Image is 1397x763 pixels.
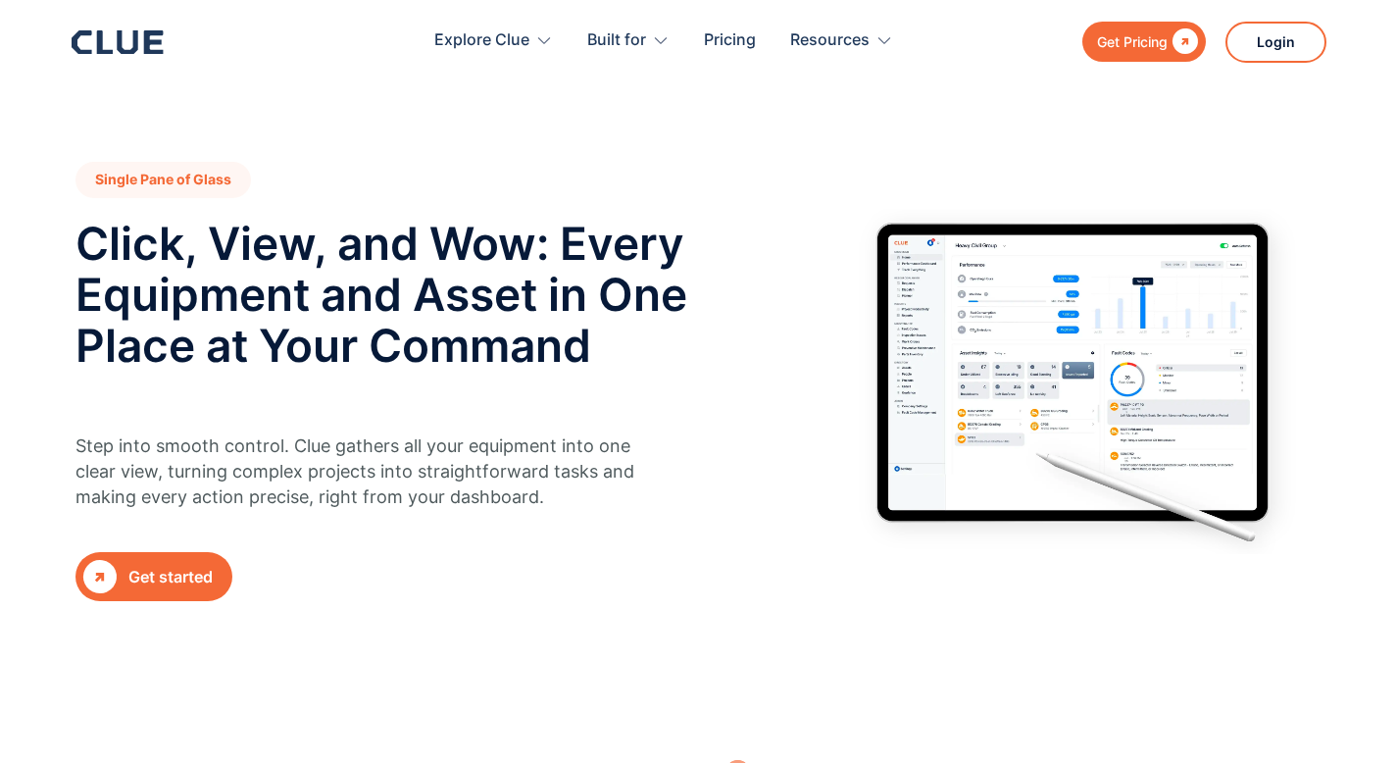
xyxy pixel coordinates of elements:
div: Get Pricing [1097,29,1168,54]
a: Get Pricing [1082,22,1206,62]
h1: Single Pane of Glass [75,162,251,198]
img: Image showing heavy civil group [823,209,1322,554]
div:  [83,560,117,593]
div: Built for [587,10,646,72]
a: Get started [75,552,232,601]
div: Resources [790,10,870,72]
p: Step into smooth control. Clue gathers all your equipment into one clear view, turning complex pr... [75,433,669,510]
div:  [1168,29,1198,54]
a: Pricing [704,10,756,72]
a: Login [1225,22,1326,63]
div: Explore Clue [434,10,529,72]
h2: Click, View, and Wow: Every Equipment and Asset in One Place at Your Command [75,218,708,371]
div: Resources [790,10,893,72]
div: Explore Clue [434,10,553,72]
div: Get started [128,565,213,589]
div: Built for [587,10,670,72]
